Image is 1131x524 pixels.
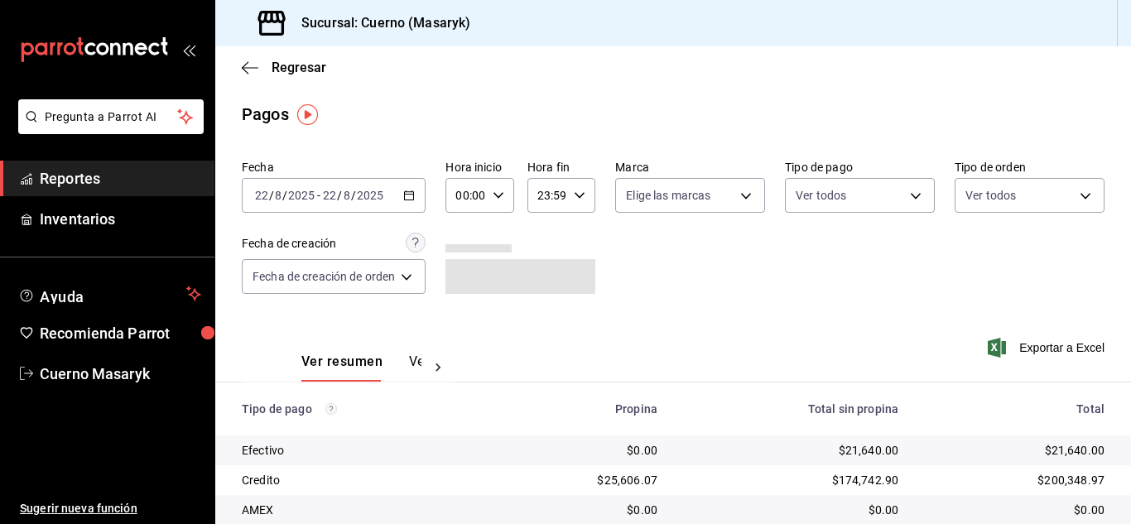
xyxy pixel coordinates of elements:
[684,502,898,518] div: $0.00
[684,442,898,459] div: $21,640.00
[242,60,326,75] button: Regresar
[925,502,1105,518] div: $0.00
[615,161,765,173] label: Marca
[506,442,657,459] div: $0.00
[297,104,318,125] img: Tooltip marker
[991,338,1105,358] button: Exportar a Excel
[626,187,710,204] span: Elige las marcas
[242,235,336,252] div: Fecha de creación
[684,472,898,488] div: $174,742.90
[409,353,471,382] button: Ver pagos
[12,120,204,137] a: Pregunta a Parrot AI
[785,161,935,173] label: Tipo de pago
[45,108,178,126] span: Pregunta a Parrot AI
[287,189,315,202] input: ----
[965,187,1016,204] span: Ver todos
[242,102,289,127] div: Pagos
[317,189,320,202] span: -
[925,472,1105,488] div: $200,348.97
[288,13,470,33] h3: Sucursal: Cuerno (Masaryk)
[325,403,337,415] svg: Los pagos realizados con Pay y otras terminales son montos brutos.
[925,402,1105,416] div: Total
[242,402,479,416] div: Tipo de pago
[445,161,513,173] label: Hora inicio
[506,502,657,518] div: $0.00
[356,189,384,202] input: ----
[796,187,846,204] span: Ver todos
[322,189,337,202] input: --
[527,161,595,173] label: Hora fin
[506,402,657,416] div: Propina
[301,353,383,382] button: Ver resumen
[272,60,326,75] span: Regresar
[40,322,201,344] span: Recomienda Parrot
[253,268,395,285] span: Fecha de creación de orden
[925,442,1105,459] div: $21,640.00
[506,472,657,488] div: $25,606.07
[269,189,274,202] span: /
[20,500,201,517] span: Sugerir nueva función
[282,189,287,202] span: /
[337,189,342,202] span: /
[40,284,180,304] span: Ayuda
[684,402,898,416] div: Total sin propina
[351,189,356,202] span: /
[242,161,426,173] label: Fecha
[301,353,421,382] div: navigation tabs
[242,442,479,459] div: Efectivo
[182,43,195,56] button: open_drawer_menu
[40,167,201,190] span: Reportes
[274,189,282,202] input: --
[343,189,351,202] input: --
[254,189,269,202] input: --
[40,363,201,385] span: Cuerno Masaryk
[242,502,479,518] div: AMEX
[18,99,204,134] button: Pregunta a Parrot AI
[40,208,201,230] span: Inventarios
[242,472,479,488] div: Credito
[955,161,1105,173] label: Tipo de orden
